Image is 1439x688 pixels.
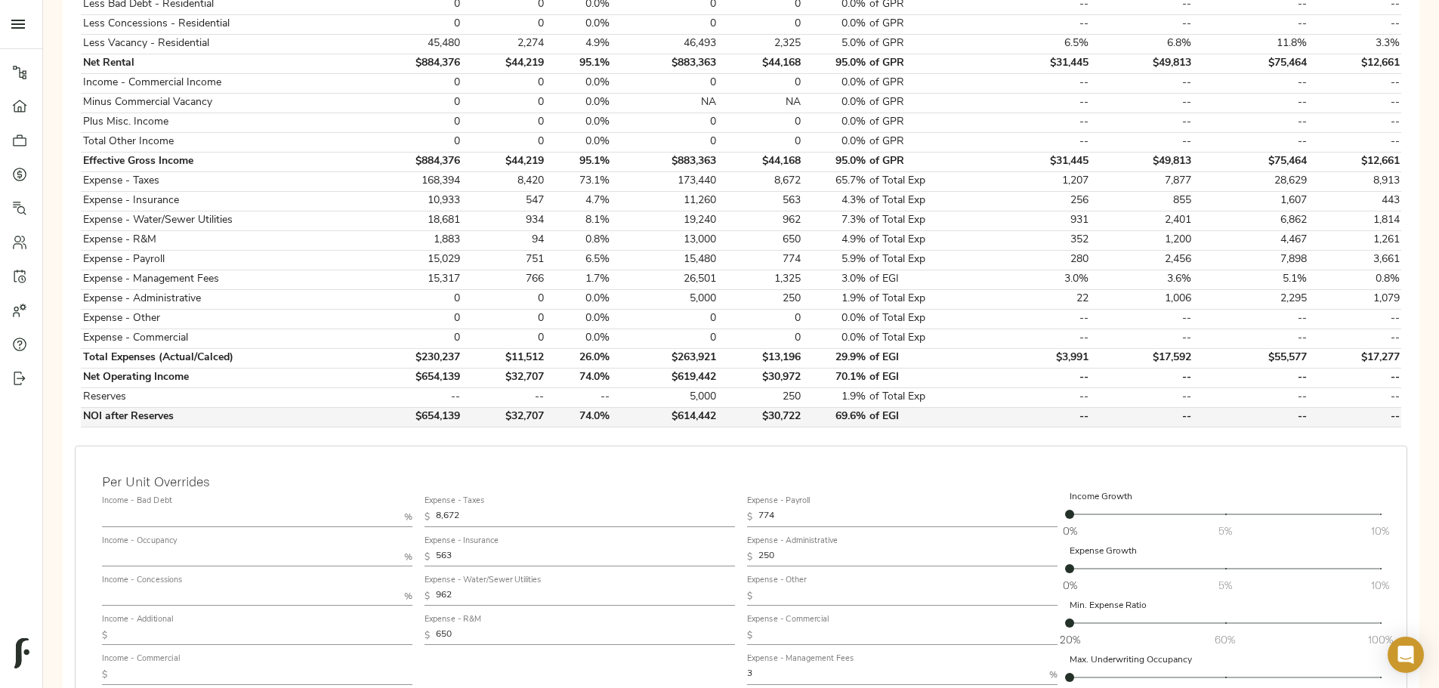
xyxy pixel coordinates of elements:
td: Expense - Insurance [81,191,360,211]
td: 2,325 [718,34,802,54]
td: of GPR [868,152,979,171]
td: Expense - Payroll [81,250,360,270]
span: 60% [1215,632,1235,647]
td: 0 [462,93,546,113]
p: $ [425,590,430,603]
td: Plus Misc. Income [81,113,360,132]
p: $ [425,551,430,564]
td: 1.9% [802,387,868,407]
span: 0% [1063,578,1077,593]
p: $ [747,511,752,524]
td: 280 [979,250,1090,270]
td: 0.0% [546,14,612,34]
td: 168,394 [360,171,462,191]
td: -- [979,309,1090,329]
td: of GPR [868,113,979,132]
label: Expense - Other [747,576,807,585]
td: 0 [462,113,546,132]
td: $44,168 [718,54,802,73]
td: 5,000 [612,387,718,407]
td: $49,813 [1091,152,1194,171]
td: 8,420 [462,171,546,191]
td: 95.0% [802,54,868,73]
td: 774 [718,250,802,270]
td: 0 [718,73,802,93]
td: 0 [360,329,462,348]
td: 69.6% [802,407,868,427]
td: Expense - Commercial [81,329,360,348]
div: Open Intercom Messenger [1388,637,1424,673]
span: 5% [1218,523,1232,538]
td: $883,363 [612,152,718,171]
td: $263,921 [612,348,718,368]
td: 46,493 [612,34,718,54]
td: 0 [718,14,802,34]
td: 4.3% [802,191,868,211]
td: of Total Exp [868,191,979,211]
td: 0.0% [802,132,868,152]
td: 28,629 [1194,171,1308,191]
td: 0.0% [546,289,612,309]
td: Total Expenses (Actual/Calced) [81,348,360,368]
td: 15,029 [360,250,462,270]
td: -- [1194,93,1308,113]
td: 0.0% [802,309,868,329]
td: of GPR [868,93,979,113]
td: of Total Exp [868,211,979,230]
td: 6,862 [1194,211,1308,230]
p: $ [747,551,752,564]
td: 1,261 [1308,230,1401,250]
td: 0 [718,113,802,132]
td: 1,207 [979,171,1090,191]
td: $44,219 [462,152,546,171]
td: 13,000 [612,230,718,250]
td: 1,079 [1308,289,1401,309]
td: 3.6% [1091,270,1194,289]
td: 10,933 [360,191,462,211]
td: 11,260 [612,191,718,211]
p: $ [425,511,430,524]
td: -- [979,368,1090,387]
td: 22 [979,289,1090,309]
td: of GPR [868,14,979,34]
td: $11,512 [462,348,546,368]
td: 0 [462,329,546,348]
p: % [404,511,412,524]
td: of Total Exp [868,289,979,309]
td: NA [612,93,718,113]
td: -- [1194,309,1308,329]
td: $32,707 [462,368,546,387]
label: Expense - Commercial [747,616,829,625]
td: 2,456 [1091,250,1194,270]
td: $619,442 [612,368,718,387]
p: % [404,590,412,603]
td: 0 [612,329,718,348]
td: 11.8% [1194,34,1308,54]
td: 73.1% [546,171,612,191]
td: 5.1% [1194,270,1308,289]
td: 5.9% [802,250,868,270]
td: 3.0% [802,270,868,289]
td: 563 [718,191,802,211]
td: 0 [612,73,718,93]
td: 0 [360,113,462,132]
td: -- [1308,113,1401,132]
td: -- [1194,113,1308,132]
td: -- [979,14,1090,34]
td: Income - Commercial Income [81,73,360,93]
td: 15,317 [360,270,462,289]
td: 855 [1091,191,1194,211]
td: 0 [612,14,718,34]
td: $883,363 [612,54,718,73]
td: 0.0% [802,14,868,34]
td: -- [979,407,1090,427]
td: 4.7% [546,191,612,211]
td: -- [1091,132,1194,152]
td: Expense - Water/Sewer Utilities [81,211,360,230]
td: 3,661 [1308,250,1401,270]
td: 6.8% [1091,34,1194,54]
label: Expense - Administrative [747,537,838,545]
label: Expense - Taxes [425,498,485,506]
td: $75,464 [1194,152,1308,171]
td: Expense - Management Fees [81,270,360,289]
